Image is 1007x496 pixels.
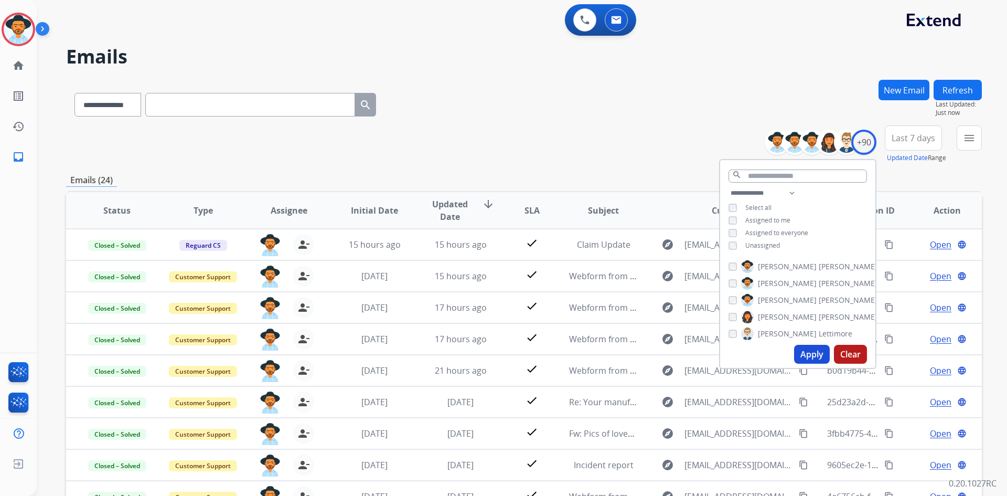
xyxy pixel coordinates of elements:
span: Incident report [574,459,634,471]
mat-icon: check [526,426,538,438]
img: agent-avatar [260,329,281,351]
span: 17 hours ago [435,302,487,313]
mat-icon: content_copy [884,429,894,438]
span: Last Updated: [936,100,982,109]
mat-icon: check [526,394,538,407]
span: [DATE] [447,428,474,439]
span: Closed – Solved [88,303,146,314]
mat-icon: list_alt [12,90,25,102]
span: Webform from [EMAIL_ADDRESS][DOMAIN_NAME] on [DATE] [569,270,807,282]
span: Open [930,459,951,471]
mat-icon: person_remove [297,396,310,408]
span: Fw: Pics of loveseat [569,428,645,439]
button: Updated Date [887,154,928,162]
mat-icon: person_remove [297,238,310,251]
img: agent-avatar [260,297,281,319]
img: agent-avatar [260,392,281,414]
span: Unassigned [745,241,780,250]
span: b0d19b44-6542-47eb-ac4b-0f57323b98c1 [827,365,989,376]
span: [EMAIL_ADDRESS][DOMAIN_NAME] [684,333,792,345]
span: 25d23a2d-3a25-44b6-93ba-f5d76d2f7381 [827,396,988,408]
mat-icon: content_copy [884,397,894,407]
span: Updated Date [426,198,474,223]
span: Reguard CS [179,240,227,251]
span: [PERSON_NAME] [819,312,877,322]
span: [EMAIL_ADDRESS][DOMAIN_NAME] [684,364,792,377]
span: [DATE] [361,270,388,282]
span: [PERSON_NAME] [758,278,817,289]
span: SLA [524,204,540,217]
span: Assignee [271,204,307,217]
span: Open [930,238,951,251]
span: [EMAIL_ADDRESS][DOMAIN_NAME] [684,238,792,251]
span: [DATE] [361,428,388,439]
mat-icon: search [359,99,372,111]
span: [PERSON_NAME] [758,312,817,322]
span: [PERSON_NAME] [819,295,877,305]
img: avatar [4,15,33,44]
span: 9605ec2e-1161-4423-971b-bf6b4788e454 [827,459,988,471]
span: Closed – Solved [88,240,146,251]
mat-icon: explore [661,301,674,314]
mat-icon: person_remove [297,427,310,440]
mat-icon: explore [661,333,674,345]
span: Open [930,270,951,282]
mat-icon: content_copy [799,366,808,375]
img: agent-avatar [260,455,281,477]
span: 15 hours ago [435,239,487,250]
h2: Emails [66,46,982,67]
span: [DATE] [447,459,474,471]
span: Lettimore [819,329,852,339]
span: [PERSON_NAME] [819,261,877,272]
mat-icon: explore [661,270,674,282]
mat-icon: home [12,59,25,72]
span: Customer Support [169,271,237,282]
span: Open [930,427,951,440]
mat-icon: search [732,170,742,180]
mat-icon: explore [661,238,674,251]
mat-icon: content_copy [799,429,808,438]
mat-icon: check [526,268,538,281]
mat-icon: explore [661,364,674,377]
span: Webform from [EMAIL_ADDRESS][DOMAIN_NAME] on [DATE] [569,302,807,313]
mat-icon: language [957,240,967,249]
span: Open [930,333,951,345]
th: Action [896,192,982,229]
span: Assigned to me [745,216,790,225]
span: Customer Support [169,429,237,440]
mat-icon: language [957,303,967,312]
span: Subject [588,204,619,217]
mat-icon: person_remove [297,364,310,377]
mat-icon: language [957,334,967,344]
span: Open [930,301,951,314]
span: [EMAIL_ADDRESS][DOMAIN_NAME] [684,396,792,408]
span: [EMAIL_ADDRESS][DOMAIN_NAME] [684,459,792,471]
span: [DATE] [361,333,388,345]
span: Closed – Solved [88,271,146,282]
div: +90 [851,130,876,155]
mat-icon: language [957,460,967,470]
mat-icon: check [526,331,538,344]
img: agent-avatar [260,360,281,382]
mat-icon: language [957,429,967,438]
mat-icon: check [526,300,538,312]
mat-icon: content_copy [884,460,894,470]
button: Last 7 days [885,125,942,151]
mat-icon: history [12,120,25,133]
span: Customer Support [169,334,237,345]
mat-icon: content_copy [884,366,894,375]
span: Closed – Solved [88,460,146,471]
span: [DATE] [361,396,388,408]
img: agent-avatar [260,234,281,256]
span: 3fbb4775-4a05-4d52-865e-3706428334b2 [827,428,989,439]
p: 0.20.1027RC [949,477,997,490]
mat-icon: language [957,366,967,375]
span: Customer Support [169,397,237,408]
span: Closed – Solved [88,366,146,377]
span: Customer Support [169,366,237,377]
span: Re: Your manufacturer's warranty may still be active [569,396,775,408]
span: Webform from [EMAIL_ADDRESS][DOMAIN_NAME] on [DATE] [569,333,807,345]
mat-icon: content_copy [884,240,894,249]
mat-icon: explore [661,396,674,408]
button: Refresh [934,80,982,100]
